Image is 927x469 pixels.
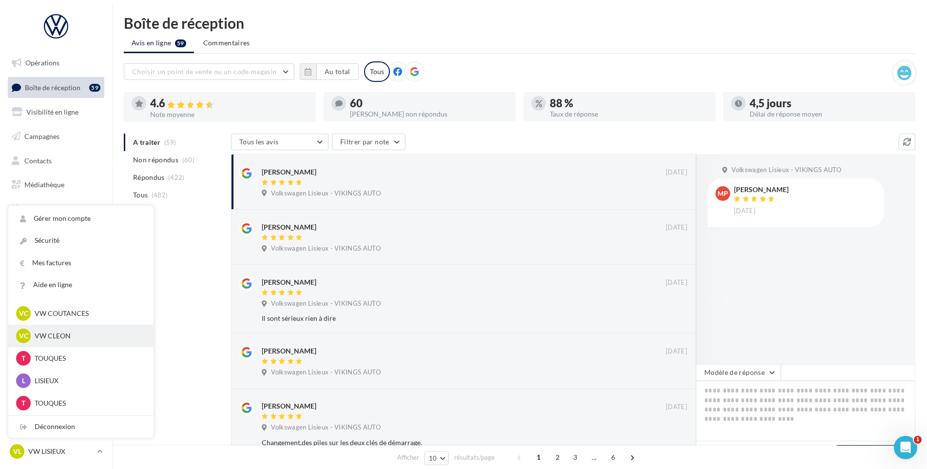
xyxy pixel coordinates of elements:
span: 1 [914,436,922,444]
span: [DATE] [666,347,687,356]
div: Délai de réponse moyen [750,111,908,117]
span: résultats/page [454,453,495,462]
span: Médiathèque [24,180,64,189]
span: [DATE] [734,207,755,215]
button: Filtrer par note [332,134,406,150]
span: Tous [133,190,148,200]
span: Volkswagen Lisieux - VIKINGS AUTO [271,244,381,253]
a: Gérer mon compte [8,208,154,230]
button: Au total [300,63,359,80]
div: [PERSON_NAME] [262,167,316,177]
span: Tous les avis [239,137,279,146]
span: Boîte de réception [25,83,80,91]
div: [PERSON_NAME] [262,222,316,232]
span: VC [19,309,28,318]
span: (422) [168,174,185,181]
button: Au total [316,63,359,80]
p: TOUQUES [35,353,142,363]
span: Volkswagen Lisieux - VIKINGS AUTO [271,423,381,432]
span: Contacts [24,156,52,164]
button: Choisir un point de vente ou un code magasin [124,63,294,80]
span: [DATE] [666,223,687,232]
div: [PERSON_NAME] [262,346,316,356]
div: [PERSON_NAME] [262,401,316,411]
button: Tous les avis [231,134,328,150]
span: 2 [550,449,565,465]
span: L [22,376,25,386]
button: Modèle de réponse [696,364,781,381]
a: Sécurité [8,230,154,252]
span: Volkswagen Lisieux - VIKINGS AUTO [271,368,381,377]
span: Afficher [397,453,419,462]
span: Volkswagen Lisieux - VIKINGS AUTO [271,299,381,308]
span: 3 [567,449,583,465]
span: Campagnes [24,132,59,140]
div: Changement,des piles sur les deux clés de démarrage. [262,438,624,448]
div: [PERSON_NAME] [734,186,789,193]
p: TOUQUES [35,398,142,408]
div: 59 [89,84,100,92]
span: [DATE] [666,168,687,177]
a: Aide en ligne [8,274,154,296]
a: Visibilité en ligne [6,102,106,122]
div: Taux de réponse [550,111,708,117]
span: VC [19,331,28,341]
p: VW CLEON [35,331,142,341]
span: [DATE] [666,278,687,287]
span: [DATE] [666,403,687,411]
button: 10 [425,451,449,465]
a: Médiathèque [6,175,106,195]
span: ... [586,449,602,465]
div: 60 [350,98,508,109]
p: VW LISIEUX [28,447,93,456]
span: Opérations [25,59,59,67]
span: Choisir un point de vente ou un code magasin [132,67,276,76]
div: 4.6 [150,98,308,109]
span: Visibilité en ligne [26,108,78,116]
p: LISIEUX [35,376,142,386]
span: Calendrier [24,205,57,213]
span: T [21,398,25,408]
div: 4,5 jours [750,98,908,109]
div: Boîte de réception [124,16,915,30]
div: [PERSON_NAME] non répondus [350,111,508,117]
span: 6 [605,449,621,465]
span: VL [13,447,21,456]
span: 10 [429,454,437,462]
div: 88 % [550,98,708,109]
a: PLV et print personnalisable [6,223,106,252]
span: Volkswagen Lisieux - VIKINGS AUTO [271,189,381,198]
span: MP [717,189,728,198]
a: Campagnes [6,126,106,147]
div: Tous [364,61,390,82]
div: Déconnexion [8,416,154,438]
iframe: Intercom live chat [894,436,917,459]
span: (482) [152,191,168,199]
a: Contacts [6,151,106,171]
span: (60) [182,156,194,164]
div: [PERSON_NAME] [262,277,316,287]
div: Note moyenne [150,111,308,118]
a: Calendrier [6,199,106,219]
span: 1 [531,449,546,465]
a: Campagnes DataOnDemand [6,255,106,284]
a: Opérations [6,53,106,73]
a: VL VW LISIEUX [8,442,104,461]
p: VW COUTANCES [35,309,142,318]
span: Répondus [133,173,165,182]
span: Commentaires [203,38,250,48]
span: T [21,353,25,363]
a: Boîte de réception59 [6,77,106,98]
div: Il sont sérieux rien à dire [262,313,624,323]
span: Volkswagen Lisieux - VIKINGS AUTO [732,166,841,175]
a: Mes factures [8,252,154,274]
span: Non répondus [133,155,178,165]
